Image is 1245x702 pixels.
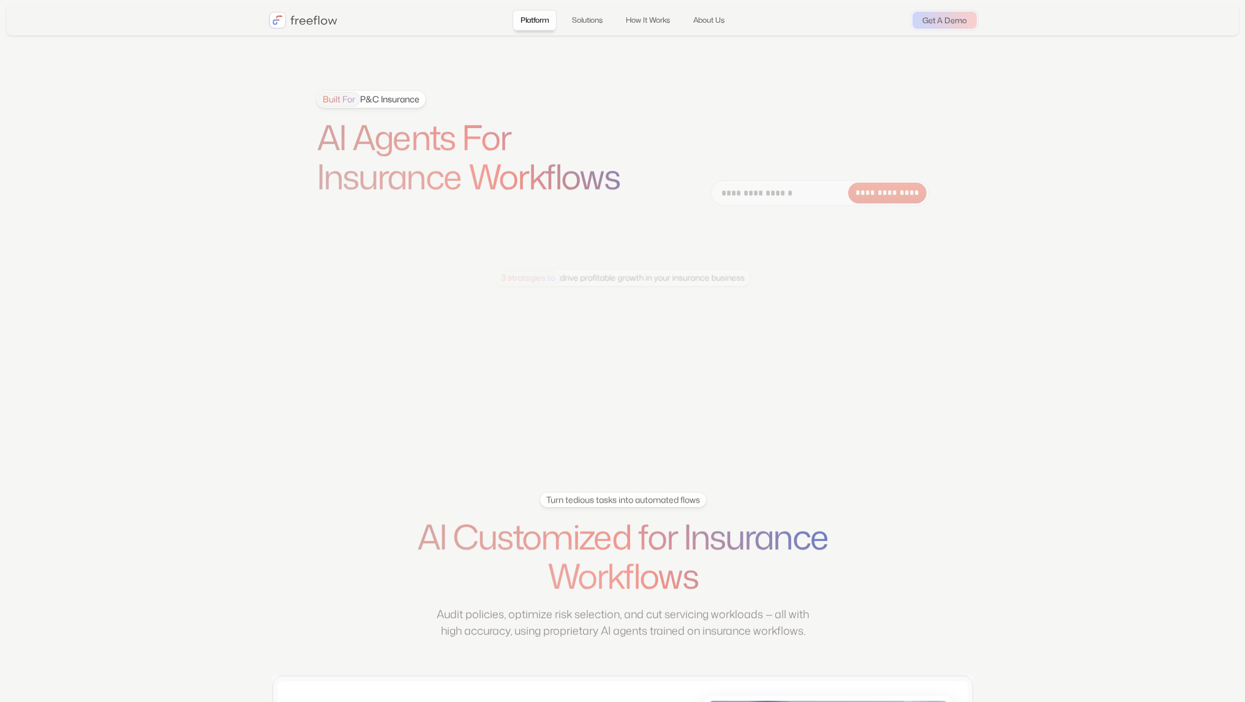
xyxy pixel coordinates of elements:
h1: AI Agents For Insurance Workflows [317,118,653,197]
div: P&C Insurance [318,92,419,107]
div: drive profitable growth in your insurance business [496,271,744,285]
a: How It Works [618,10,678,31]
a: Platform [513,10,557,31]
a: Get A Demo [912,12,977,29]
form: Email Form [711,180,929,206]
a: About Us [685,10,732,31]
p: Audit policies, optimize risk selection, and cut servicing workloads — all with high accuracy, us... [430,606,816,639]
a: home [269,12,337,29]
div: Turn tedious tasks into automated flows [546,494,699,506]
a: Solutions [564,10,611,31]
span: Built For [318,92,360,107]
h1: AI Customized for Insurance Workflows [389,517,857,596]
span: 3 strategies to [496,271,560,285]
